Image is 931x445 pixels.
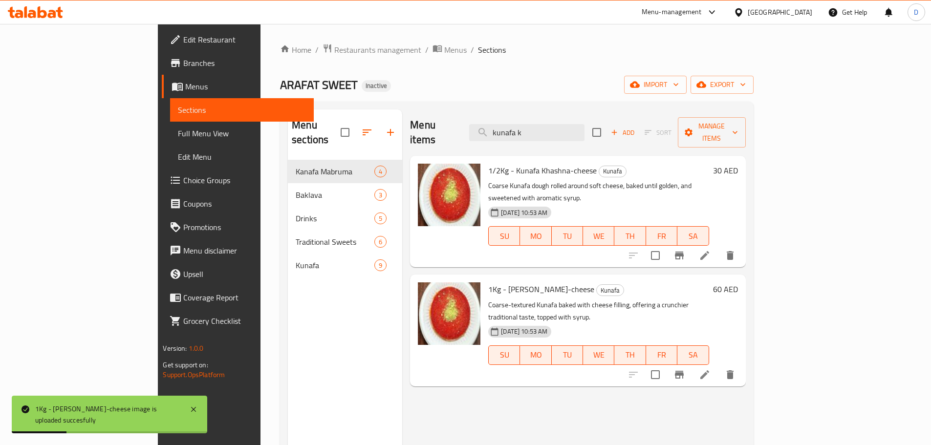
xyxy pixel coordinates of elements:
button: MO [520,226,551,246]
span: Full Menu View [178,127,305,139]
span: Select to update [645,364,666,385]
span: Version: [163,342,187,355]
span: [DATE] 10:53 AM [497,327,551,336]
span: Coupons [183,198,305,210]
span: Branches [183,57,305,69]
span: 1.0.0 [189,342,204,355]
span: SA [681,348,705,362]
div: Inactive [362,80,391,92]
span: Edit Restaurant [183,34,305,45]
span: Sort sections [355,121,379,144]
span: WE [587,229,610,243]
div: Kunafa9 [288,254,402,277]
span: Select to update [645,245,666,266]
span: MO [524,229,547,243]
div: items [374,236,387,248]
span: 3 [375,191,386,200]
span: Restaurants management [334,44,421,56]
span: Manage items [686,120,737,145]
span: 1Kg - [PERSON_NAME]-cheese [488,282,594,297]
span: TU [556,348,579,362]
span: 4 [375,167,386,176]
span: Add item [607,125,638,140]
li: / [471,44,474,56]
button: WE [583,345,614,365]
a: Menu disclaimer [162,239,313,262]
span: Menus [444,44,467,56]
span: FR [650,348,673,362]
span: Coverage Report [183,292,305,303]
span: Menu disclaimer [183,245,305,256]
span: Grocery Checklist [183,315,305,327]
span: Menus [185,81,305,92]
span: WE [587,348,610,362]
span: 5 [375,214,386,223]
button: delete [718,244,742,267]
span: Inactive [362,82,391,90]
div: Drinks5 [288,207,402,230]
button: SA [677,345,709,365]
span: Baklava [296,189,374,201]
button: MO [520,345,551,365]
span: Kunafa [599,166,626,177]
img: 1Kg - Kunafa Khashna-cheese [418,282,480,345]
span: SA [681,229,705,243]
span: ARAFAT SWEET [280,74,358,96]
span: Drinks [296,212,374,224]
div: Kunafa [596,284,624,296]
a: Restaurants management [323,43,421,56]
button: export [691,76,754,94]
button: Add section [379,121,402,144]
button: TU [552,345,583,365]
a: Edit menu item [699,250,711,261]
img: 1/2Kg - Kunafa Khashna-cheese [418,164,480,226]
span: Add [609,127,636,138]
span: Upsell [183,268,305,280]
button: Add [607,125,638,140]
a: Menus [162,75,313,98]
a: Promotions [162,215,313,239]
a: Choice Groups [162,169,313,192]
button: WE [583,226,614,246]
span: TH [618,348,642,362]
span: Choice Groups [183,174,305,186]
button: SU [488,345,520,365]
span: D [914,7,918,18]
div: [GEOGRAPHIC_DATA] [748,7,812,18]
button: import [624,76,687,94]
h6: 30 AED [713,164,738,177]
a: Coverage Report [162,286,313,309]
span: Sections [478,44,506,56]
h2: Menu items [410,118,457,147]
a: Edit menu item [699,369,711,381]
span: Kunafa [296,259,374,271]
div: items [374,259,387,271]
div: Traditional Sweets6 [288,230,402,254]
a: Upsell [162,262,313,286]
span: FR [650,229,673,243]
div: Baklava3 [288,183,402,207]
span: Traditional Sweets [296,236,374,248]
nav: Menu sections [288,156,402,281]
p: Coarse-textured Kunafa baked with cheese filling, offering a crunchier traditional taste, topped ... [488,299,709,323]
button: TH [614,226,646,246]
button: FR [646,345,677,365]
li: / [315,44,319,56]
p: Coarse Kunafa dough rolled around soft cheese, baked until golden, and sweetened with aromatic sy... [488,180,709,204]
a: Support.OpsPlatform [163,368,225,381]
span: SU [493,229,516,243]
a: Grocery Checklist [162,309,313,333]
button: SU [488,226,520,246]
button: delete [718,363,742,386]
div: 1Kg - [PERSON_NAME]-cheese image is uploaded succesfully [35,403,180,425]
span: TH [618,229,642,243]
span: SU [493,348,516,362]
a: Menus [433,43,467,56]
div: Kanafa Mabruma4 [288,160,402,183]
button: TH [614,345,646,365]
span: 1/2Kg - Kunafa Khashna-cheese [488,163,597,178]
div: items [374,166,387,177]
button: TU [552,226,583,246]
a: Sections [170,98,313,122]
